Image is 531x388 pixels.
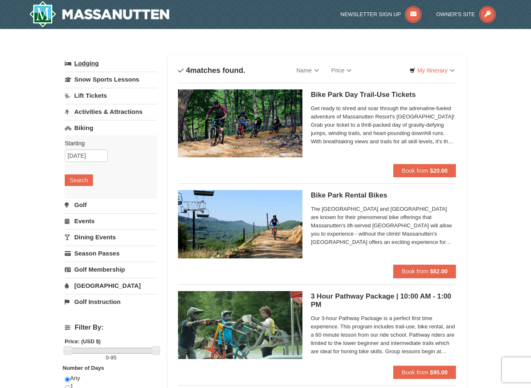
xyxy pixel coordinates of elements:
[430,268,448,275] strong: $82.00
[311,205,456,246] span: The [GEOGRAPHIC_DATA] and [GEOGRAPHIC_DATA] are known for their phenomenal bike offerings that Ma...
[186,66,190,75] span: 4
[430,167,448,174] strong: $20.00
[65,120,157,135] a: Biking
[63,365,104,371] strong: Number of Days
[65,72,157,87] a: Snow Sports Lessons
[430,369,448,376] strong: $95.00
[65,354,157,362] label: -
[65,104,157,119] a: Activities & Attractions
[65,246,157,261] a: Season Passes
[311,191,456,200] h5: Bike Park Rental Bikes
[29,1,169,27] a: Massanutten Resort
[65,262,157,277] a: Golf Membership
[65,338,101,345] strong: Price: (USD $)
[65,294,157,309] a: Golf Instruction
[65,278,157,293] a: [GEOGRAPHIC_DATA]
[110,354,116,361] span: 95
[393,366,456,379] button: Book from $95.00
[178,190,302,258] img: 6619923-15-103d8a09.jpg
[341,11,401,17] span: Newsletter Sign Up
[65,174,93,186] button: Search
[65,197,157,212] a: Golf
[311,91,456,99] h5: Bike Park Day Trail-Use Tickets
[393,164,456,177] button: Book from $20.00
[325,62,358,79] a: Price
[65,213,157,229] a: Events
[311,292,456,309] h5: 3 Hour Pathway Package | 10:00 AM - 1:00 PM
[290,62,325,79] a: Name
[65,324,157,331] h4: Filter By:
[178,89,302,157] img: 6619923-14-67e0640e.jpg
[393,265,456,278] button: Book from $82.00
[178,291,302,359] img: 6619923-41-e7b00406.jpg
[341,11,422,17] a: Newsletter Sign Up
[402,268,428,275] span: Book from
[311,104,456,146] span: Get ready to shred and soar through the adrenaline-fueled adventure of Massanutten Resort's [GEOG...
[106,354,109,361] span: 0
[178,66,245,75] h4: matches found.
[65,56,157,71] a: Lodging
[311,314,456,356] span: Our 3-hour Pathway Package is a perfect first time experience. This program includes trail-use, b...
[65,229,157,245] a: Dining Events
[65,139,151,147] label: Starting
[402,369,428,376] span: Book from
[29,1,169,27] img: Massanutten Resort Logo
[436,11,475,17] span: Owner's Site
[65,88,157,103] a: Lift Tickets
[402,167,428,174] span: Book from
[436,11,496,17] a: Owner's Site
[404,64,460,77] a: My Itinerary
